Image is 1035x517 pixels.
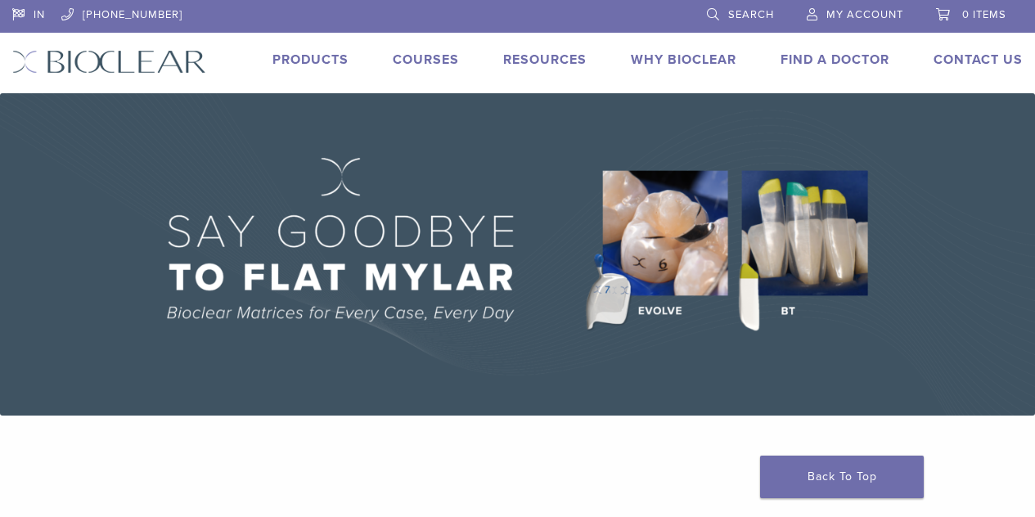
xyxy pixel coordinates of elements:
[631,52,736,68] a: Why Bioclear
[934,52,1023,68] a: Contact Us
[760,456,924,498] a: Back To Top
[503,52,587,68] a: Resources
[272,52,349,68] a: Products
[826,8,903,21] span: My Account
[781,52,889,68] a: Find A Doctor
[728,8,774,21] span: Search
[393,52,459,68] a: Courses
[962,8,1006,21] span: 0 items
[12,50,206,74] img: Bioclear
